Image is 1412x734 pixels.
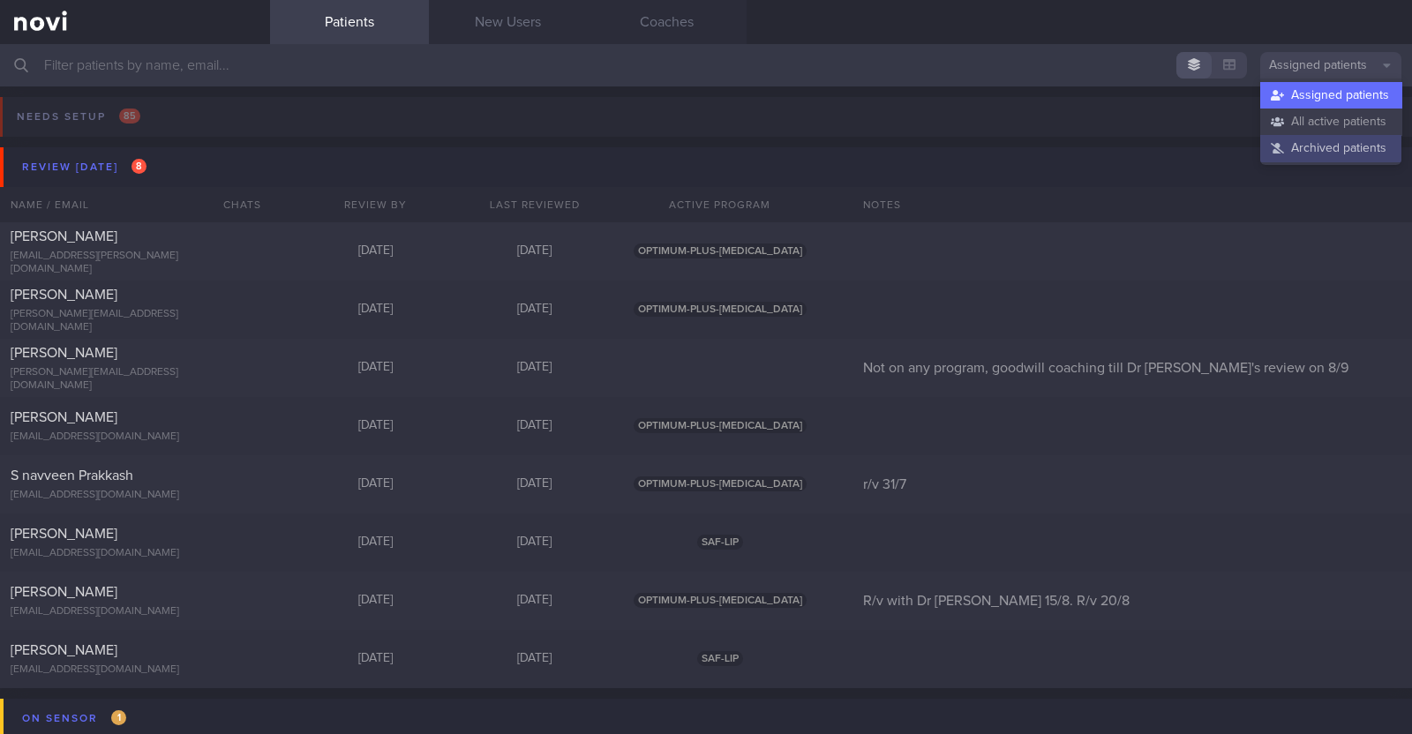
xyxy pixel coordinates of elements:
span: OPTIMUM-PLUS-[MEDICAL_DATA] [634,476,807,491]
div: [EMAIL_ADDRESS][DOMAIN_NAME] [11,605,259,618]
span: 8 [131,159,146,174]
div: [DATE] [455,243,614,259]
div: [PERSON_NAME][EMAIL_ADDRESS][DOMAIN_NAME] [11,308,259,334]
div: [DATE] [297,535,455,550]
div: [DATE] [455,535,614,550]
button: All active patients [1260,109,1401,135]
div: Chats [199,187,270,222]
div: Not on any program, goodwill coaching till Dr [PERSON_NAME]'s review on 8/9 [852,359,1412,377]
div: R/v with Dr [PERSON_NAME] 15/8. R/v 20/8 [852,592,1412,610]
span: SAF-LIP [697,651,743,666]
span: [PERSON_NAME] [11,229,117,243]
span: S navveen Prakkash [11,468,133,483]
span: OPTIMUM-PLUS-[MEDICAL_DATA] [634,593,807,608]
div: [DATE] [297,302,455,318]
div: Last Reviewed [455,187,614,222]
div: [DATE] [455,651,614,667]
div: [EMAIL_ADDRESS][DOMAIN_NAME] [11,431,259,444]
div: On sensor [18,707,131,730]
div: [DATE] [455,476,614,492]
span: 85 [119,109,140,124]
span: [PERSON_NAME] [11,585,117,599]
span: 1 [111,710,126,725]
div: [DATE] [297,243,455,259]
div: r/v 31/7 [852,476,1412,493]
span: [PERSON_NAME] [11,346,117,360]
div: Active Program [614,187,826,222]
span: SAF-LIP [697,535,743,550]
span: OPTIMUM-PLUS-[MEDICAL_DATA] [634,302,807,317]
div: Notes [852,187,1412,222]
div: [DATE] [297,651,455,667]
div: [EMAIL_ADDRESS][PERSON_NAME][DOMAIN_NAME] [11,250,259,276]
div: [DATE] [455,360,614,376]
div: Needs setup [12,105,145,129]
div: [DATE] [297,418,455,434]
div: [PERSON_NAME][EMAIL_ADDRESS][DOMAIN_NAME] [11,366,259,393]
div: [DATE] [455,593,614,609]
button: Archived patients [1260,135,1401,161]
div: [DATE] [297,360,455,376]
span: OPTIMUM-PLUS-[MEDICAL_DATA] [634,418,807,433]
button: Assigned patients [1260,82,1401,109]
div: Review By [297,187,455,222]
div: [EMAIL_ADDRESS][DOMAIN_NAME] [11,663,259,677]
div: [DATE] [455,302,614,318]
button: Assigned patients [1260,52,1401,79]
div: [DATE] [297,476,455,492]
span: [PERSON_NAME] [11,527,117,541]
span: [PERSON_NAME] [11,288,117,302]
div: [DATE] [455,418,614,434]
span: OPTIMUM-PLUS-[MEDICAL_DATA] [634,243,807,258]
div: [DATE] [297,593,455,609]
div: [EMAIL_ADDRESS][DOMAIN_NAME] [11,489,259,502]
div: [EMAIL_ADDRESS][DOMAIN_NAME] [11,547,259,560]
span: [PERSON_NAME] [11,410,117,424]
div: Review [DATE] [18,155,151,179]
span: [PERSON_NAME] [11,643,117,657]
